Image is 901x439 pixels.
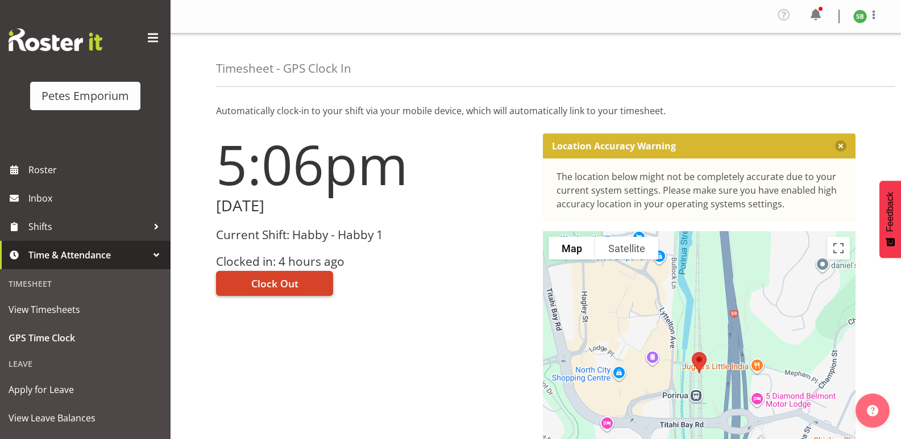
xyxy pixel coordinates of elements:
button: Feedback - Show survey [879,181,901,258]
img: stephanie-burden9828.jpg [853,10,867,23]
h3: Current Shift: Habby - Habby 1 [216,228,529,241]
h2: [DATE] [216,197,529,215]
button: Close message [835,140,846,152]
span: View Leave Balances [9,409,162,427]
a: GPS Time Clock [3,324,168,352]
h3: Clocked in: 4 hours ago [216,255,529,268]
button: Toggle fullscreen view [827,237,850,260]
div: Leave [3,352,168,375]
span: Clock Out [251,276,298,291]
button: Show satellite imagery [595,237,658,260]
h4: Timesheet - GPS Clock In [216,62,351,75]
a: View Leave Balances [3,404,168,432]
div: Timesheet [3,272,168,295]
div: The location below might not be completely accurate due to your current system settings. Please m... [557,170,842,211]
span: GPS Time Clock [9,329,162,346]
span: View Timesheets [9,301,162,318]
span: Apply for Leave [9,381,162,398]
span: Shifts [28,218,148,235]
span: Feedback [885,192,895,232]
span: Roster [28,161,165,178]
p: Automatically clock-in to your shift via your mobile device, which will automatically link to you... [216,104,856,118]
img: Rosterit website logo [9,28,102,51]
h1: 5:06pm [216,133,529,195]
a: Apply for Leave [3,375,168,404]
span: Time & Attendance [28,246,148,264]
button: Clock Out [216,271,333,296]
a: View Timesheets [3,295,168,324]
p: Location Accuracy Warning [552,140,676,152]
button: Show street map [549,237,595,260]
span: Inbox [28,190,165,207]
div: Petes Emporium [41,87,129,104]
img: help-xxl-2.png [867,405,878,416]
